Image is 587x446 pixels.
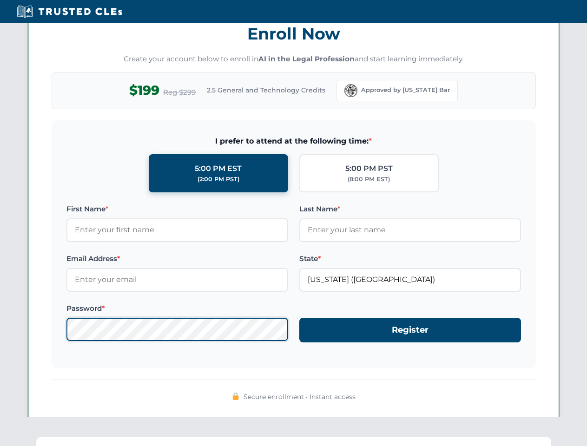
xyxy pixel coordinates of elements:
[66,203,288,215] label: First Name
[129,80,159,101] span: $199
[345,163,393,175] div: 5:00 PM PST
[163,87,196,98] span: Reg $299
[52,54,536,65] p: Create your account below to enroll in and start learning immediately.
[299,268,521,291] input: Florida (FL)
[195,163,242,175] div: 5:00 PM EST
[299,318,521,342] button: Register
[361,85,450,95] span: Approved by [US_STATE] Bar
[14,5,125,19] img: Trusted CLEs
[299,218,521,242] input: Enter your last name
[244,392,356,402] span: Secure enrollment • Instant access
[66,253,288,264] label: Email Address
[348,175,390,184] div: (8:00 PM EST)
[258,54,355,63] strong: AI in the Legal Profession
[52,19,536,48] h3: Enroll Now
[66,135,521,147] span: I prefer to attend at the following time:
[198,175,239,184] div: (2:00 PM PST)
[66,303,288,314] label: Password
[207,85,325,95] span: 2.5 General and Technology Credits
[344,84,357,97] img: Florida Bar
[66,268,288,291] input: Enter your email
[299,253,521,264] label: State
[232,393,239,400] img: 🔒
[299,203,521,215] label: Last Name
[66,218,288,242] input: Enter your first name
